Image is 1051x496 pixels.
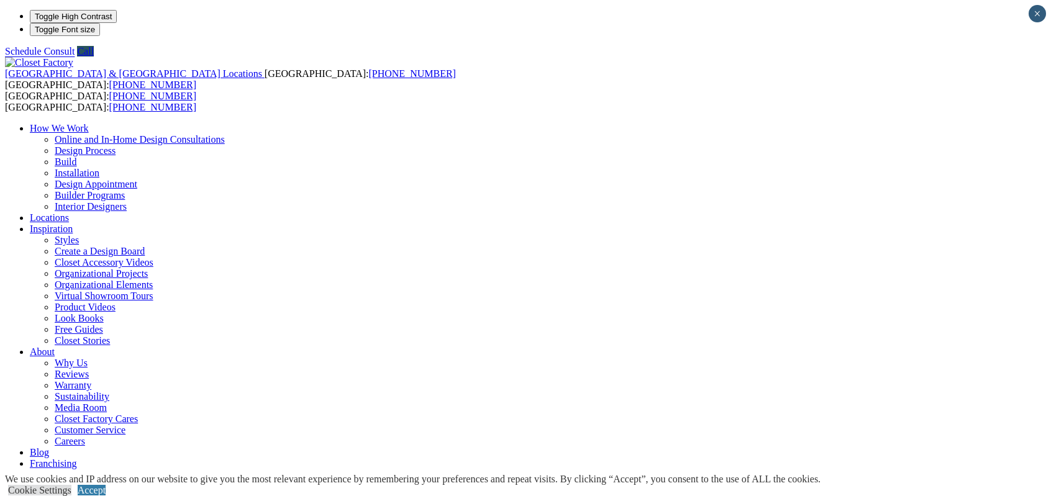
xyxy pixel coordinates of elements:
[55,134,225,145] a: Online and In-Home Design Consultations
[55,168,99,178] a: Installation
[78,485,106,495] a: Accept
[55,291,153,301] a: Virtual Showroom Tours
[55,145,116,156] a: Design Process
[55,257,153,268] a: Closet Accessory Videos
[77,46,94,56] a: Call
[30,23,100,36] button: Toggle Font size
[55,279,153,290] a: Organizational Elements
[35,12,112,21] span: Toggle High Contrast
[55,335,110,346] a: Closet Stories
[5,91,196,112] span: [GEOGRAPHIC_DATA]: [GEOGRAPHIC_DATA]:
[5,474,821,485] div: We use cookies and IP address on our website to give you the most relevant experience by remember...
[109,91,196,101] a: [PHONE_NUMBER]
[30,10,117,23] button: Toggle High Contrast
[5,68,456,90] span: [GEOGRAPHIC_DATA]: [GEOGRAPHIC_DATA]:
[109,79,196,90] a: [PHONE_NUMBER]
[55,380,91,390] a: Warranty
[30,223,73,234] a: Inspiration
[55,436,85,446] a: Careers
[55,313,104,323] a: Look Books
[55,246,145,256] a: Create a Design Board
[55,235,79,245] a: Styles
[30,346,55,357] a: About
[55,201,127,212] a: Interior Designers
[30,212,69,223] a: Locations
[55,369,89,379] a: Reviews
[55,391,109,402] a: Sustainability
[5,68,262,79] span: [GEOGRAPHIC_DATA] & [GEOGRAPHIC_DATA] Locations
[55,402,107,413] a: Media Room
[55,302,116,312] a: Product Videos
[30,458,77,469] a: Franchising
[8,485,71,495] a: Cookie Settings
[5,57,73,68] img: Closet Factory
[55,425,125,435] a: Customer Service
[55,179,137,189] a: Design Appointment
[368,68,455,79] a: [PHONE_NUMBER]
[5,68,265,79] a: [GEOGRAPHIC_DATA] & [GEOGRAPHIC_DATA] Locations
[30,123,89,133] a: How We Work
[55,324,103,335] a: Free Guides
[55,156,77,167] a: Build
[5,46,75,56] a: Schedule Consult
[55,190,125,201] a: Builder Programs
[55,358,88,368] a: Why Us
[1029,5,1046,22] button: Close
[35,25,95,34] span: Toggle Font size
[109,102,196,112] a: [PHONE_NUMBER]
[30,447,49,458] a: Blog
[55,413,138,424] a: Closet Factory Cares
[55,268,148,279] a: Organizational Projects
